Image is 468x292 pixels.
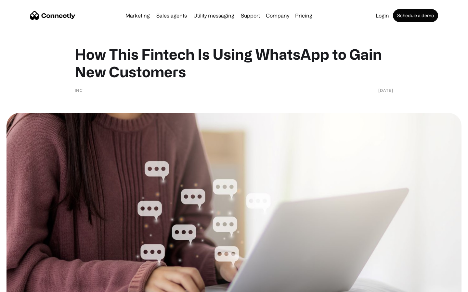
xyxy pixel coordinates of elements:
[266,11,289,20] div: Company
[292,13,315,18] a: Pricing
[75,45,393,80] h1: How This Fintech Is Using WhatsApp to Gain New Customers
[154,13,189,18] a: Sales agents
[6,281,39,290] aside: Language selected: English
[191,13,237,18] a: Utility messaging
[373,13,392,18] a: Login
[378,87,393,93] div: [DATE]
[264,11,291,20] div: Company
[75,87,83,93] div: INC
[13,281,39,290] ul: Language list
[123,13,152,18] a: Marketing
[30,11,75,20] a: home
[238,13,263,18] a: Support
[393,9,438,22] a: Schedule a demo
